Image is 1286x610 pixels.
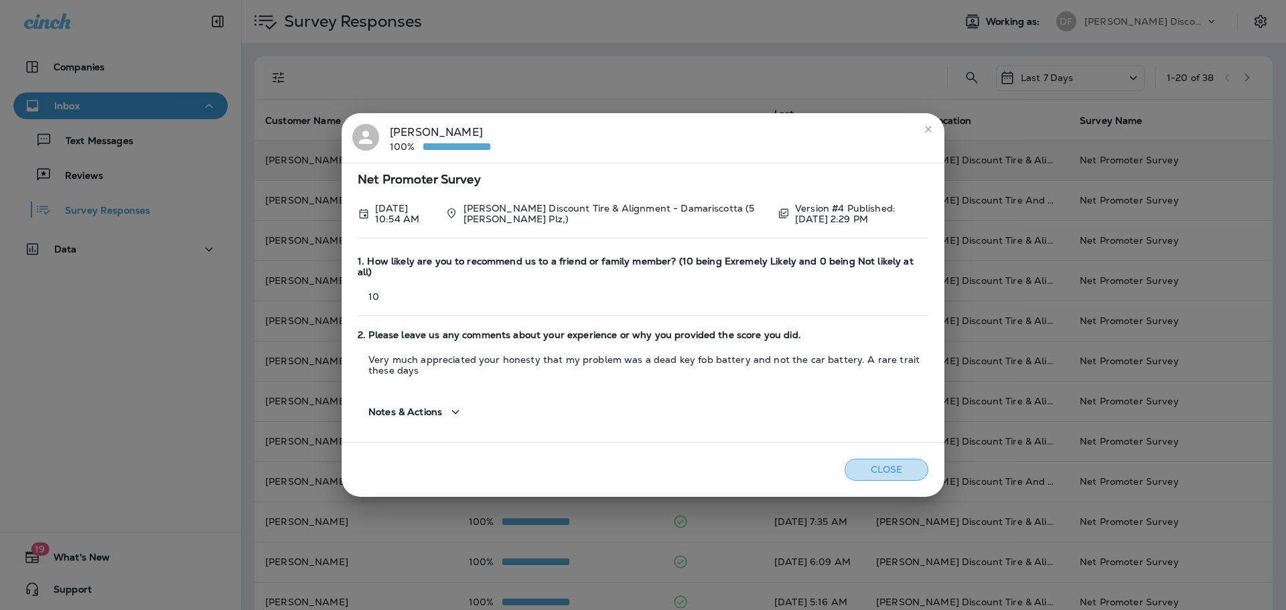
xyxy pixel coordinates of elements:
p: Sep 23, 2025 10:54 AM [375,203,435,224]
span: Notes & Actions [368,406,442,418]
p: [PERSON_NAME] Discount Tire & Alignment - Damariscotta (5 [PERSON_NAME] Plz,) [463,203,767,224]
span: Net Promoter Survey [358,174,928,185]
div: [PERSON_NAME] [390,124,490,152]
p: Version #4 Published: [DATE] 2:29 PM [795,203,928,224]
p: 10 [358,291,928,302]
span: 1. How likely are you to recommend us to a friend or family member? (10 being Exremely Likely and... [358,256,928,279]
span: 2. Please leave us any comments about your experience or why you provided the score you did. [358,329,928,341]
p: 100% [390,141,423,152]
p: Very much appreciated your honesty that my problem was a dead key fob battery and not the car bat... [358,354,928,376]
button: Close [845,459,928,481]
button: Notes & Actions [358,393,474,431]
button: close [918,119,939,140]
